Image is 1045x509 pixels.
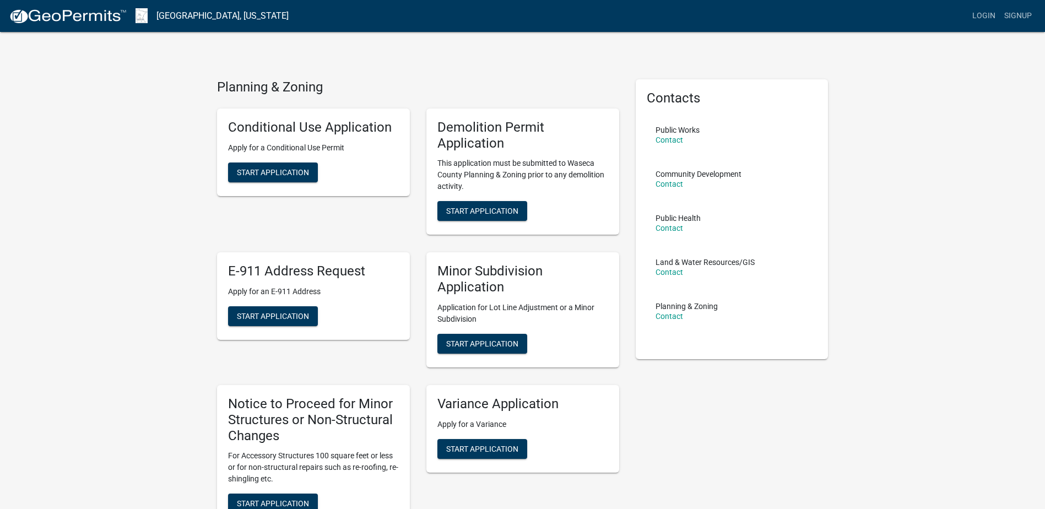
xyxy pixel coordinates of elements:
[656,170,741,178] p: Community Development
[228,306,318,326] button: Start Application
[437,120,608,151] h5: Demolition Permit Application
[156,7,289,25] a: [GEOGRAPHIC_DATA], [US_STATE]
[656,268,683,277] a: Contact
[656,302,718,310] p: Planning & Zoning
[228,396,399,443] h5: Notice to Proceed for Minor Structures or Non-Structural Changes
[217,79,619,95] h4: Planning & Zoning
[437,263,608,295] h5: Minor Subdivision Application
[656,224,683,232] a: Contact
[446,207,518,215] span: Start Application
[656,136,683,144] a: Contact
[656,258,755,266] p: Land & Water Resources/GIS
[136,8,148,23] img: Waseca County, Minnesota
[228,163,318,182] button: Start Application
[228,286,399,297] p: Apply for an E-911 Address
[446,444,518,453] span: Start Application
[237,312,309,321] span: Start Application
[228,142,399,154] p: Apply for a Conditional Use Permit
[446,339,518,348] span: Start Application
[437,396,608,412] h5: Variance Application
[228,120,399,136] h5: Conditional Use Application
[437,302,608,325] p: Application for Lot Line Adjustment or a Minor Subdivision
[656,180,683,188] a: Contact
[656,126,700,134] p: Public Works
[1000,6,1036,26] a: Signup
[237,499,309,508] span: Start Application
[437,439,527,459] button: Start Application
[437,201,527,221] button: Start Application
[647,90,817,106] h5: Contacts
[228,263,399,279] h5: E-911 Address Request
[968,6,1000,26] a: Login
[437,419,608,430] p: Apply for a Variance
[656,312,683,321] a: Contact
[437,334,527,354] button: Start Application
[237,167,309,176] span: Start Application
[437,158,608,192] p: This application must be submitted to Waseca County Planning & Zoning prior to any demolition act...
[228,450,399,485] p: For Accessory Structures 100 square feet or less or for non-structural repairs such as re-roofing...
[656,214,701,222] p: Public Health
